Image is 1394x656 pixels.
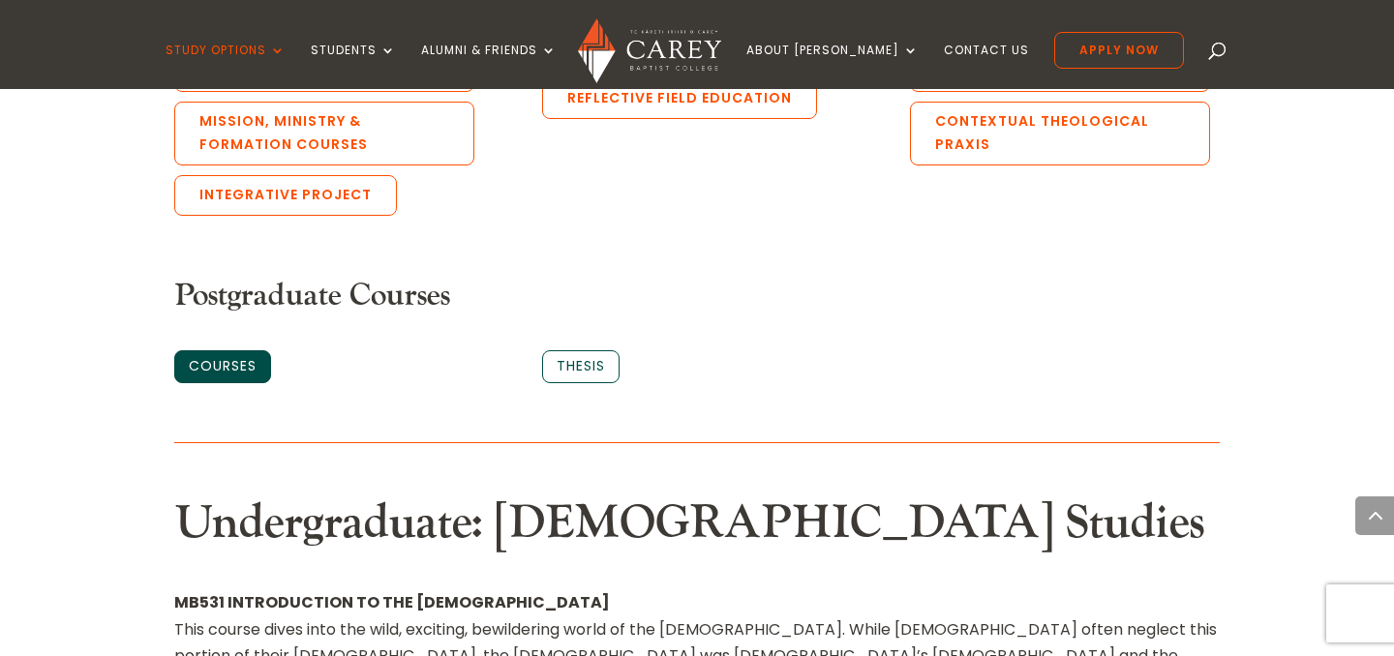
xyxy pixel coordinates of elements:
[542,78,817,119] a: Reflective Field Education
[1054,32,1184,69] a: Apply Now
[746,44,919,89] a: About [PERSON_NAME]
[311,44,396,89] a: Students
[174,102,474,165] a: Mission, Ministry & Formation Courses
[944,44,1029,89] a: Contact Us
[910,102,1210,165] a: Contextual Theological Praxis
[578,18,720,83] img: Carey Baptist College
[542,350,620,383] a: Thesis
[174,175,397,216] a: Integrative Project
[421,44,557,89] a: Alumni & Friends
[174,495,1220,561] h2: Undergraduate: [DEMOGRAPHIC_DATA] Studies
[174,350,271,383] a: Courses
[174,591,610,613] strong: MB531 INTRODUCTION TO THE [DEMOGRAPHIC_DATA]
[174,278,1220,324] h3: Postgraduate Courses
[166,44,286,89] a: Study Options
